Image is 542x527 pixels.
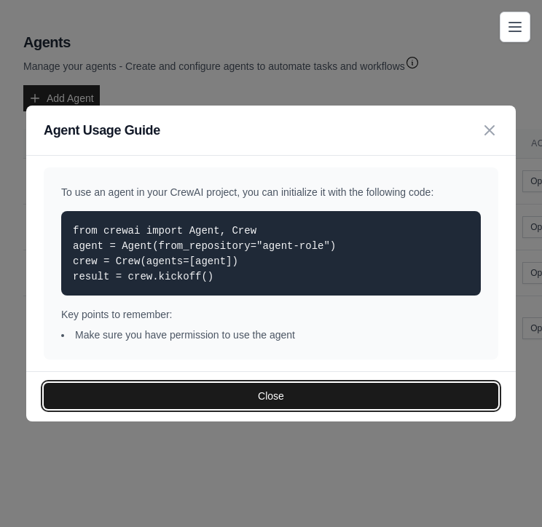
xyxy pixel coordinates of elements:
h3: Agent Usage Guide [44,120,160,140]
p: To use an agent in your CrewAI project, you can initialize it with the following code: [61,185,481,199]
p: Key points to remember: [61,307,481,322]
button: Close [44,383,498,409]
button: Toggle navigation [500,12,530,42]
code: from crewai import Agent, Crew agent = Agent(from_repository="agent-role") crew = Crew(agents=[ag... [73,225,336,282]
li: Make sure you have permission to use the agent [61,328,481,342]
